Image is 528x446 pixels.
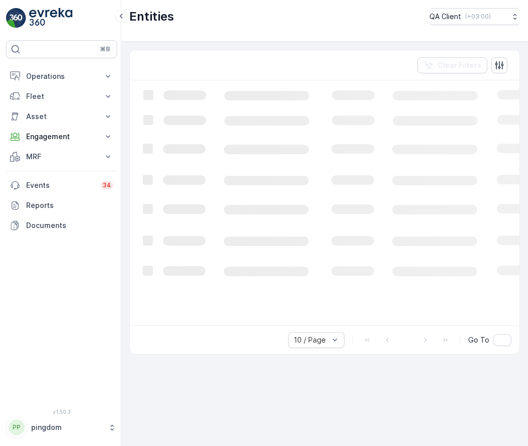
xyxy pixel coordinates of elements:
a: Events34 [6,175,117,195]
p: ⌘B [100,45,110,53]
p: Reports [26,200,113,210]
p: Engagement [26,132,97,142]
p: Asset [26,111,97,122]
button: PPpingdom [6,417,117,438]
img: logo_light-DOdMpM7g.png [29,8,72,28]
button: MRF [6,147,117,167]
p: ( +03:00 ) [465,13,491,21]
button: QA Client(+03:00) [429,8,520,25]
p: Entities [129,9,174,25]
button: Clear Filters [417,57,487,73]
div: PP [9,419,25,435]
span: Go To [468,335,489,345]
p: Events [26,180,95,190]
span: v 1.50.3 [6,409,117,415]
button: Operations [6,66,117,86]
a: Reports [6,195,117,215]
button: Fleet [6,86,117,106]
p: QA Client [429,12,461,22]
p: pingdom [31,422,103,432]
p: 34 [103,181,111,189]
button: Asset [6,106,117,127]
button: Engagement [6,127,117,147]
p: Documents [26,220,113,231]
a: Documents [6,215,117,236]
p: MRF [26,152,97,162]
p: Operations [26,71,97,81]
p: Fleet [26,91,97,101]
img: logo [6,8,26,28]
p: Clear Filters [437,60,481,70]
